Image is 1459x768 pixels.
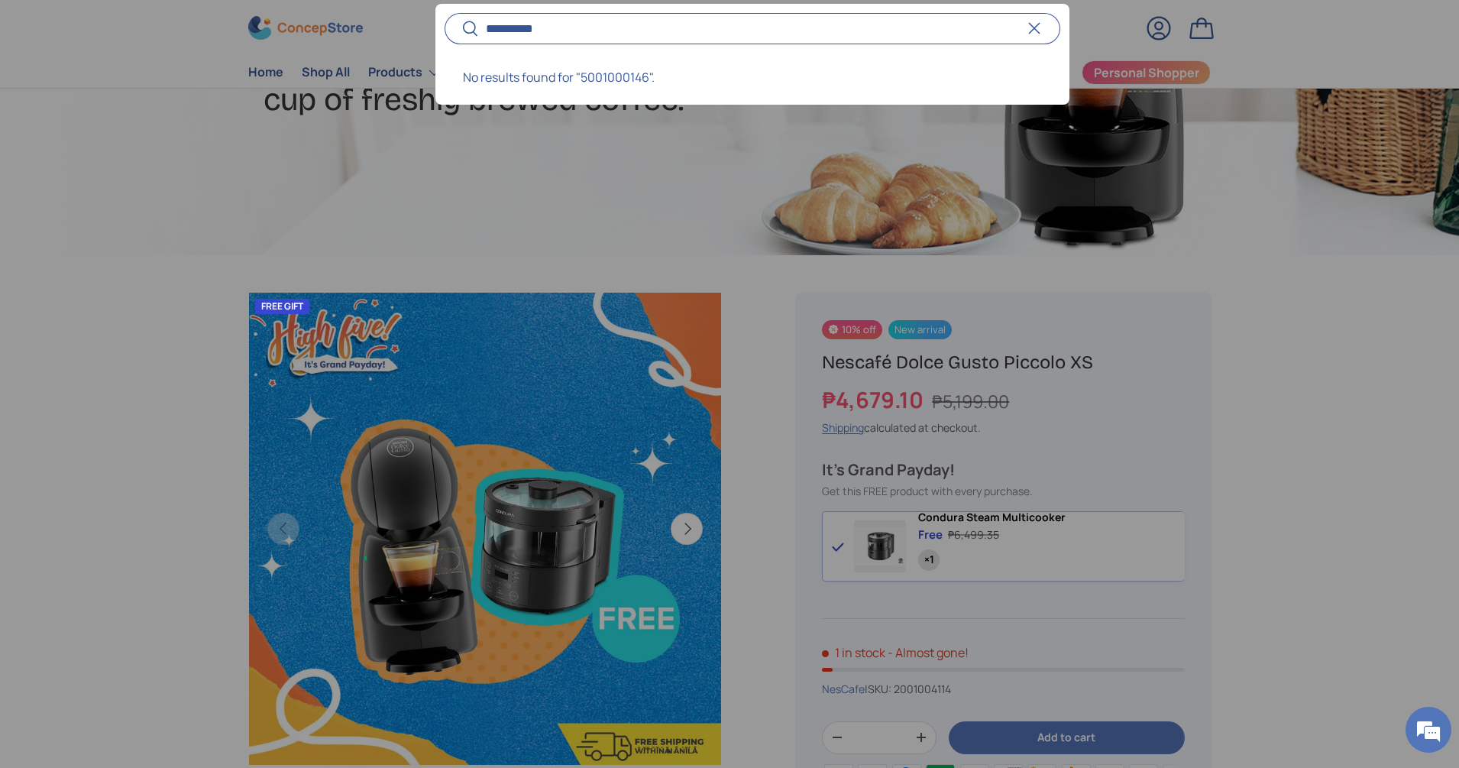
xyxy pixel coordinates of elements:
div: Minimize live chat window [251,8,287,44]
div: No results found for "5001000146". [435,56,1069,105]
span: We're online! [89,193,211,347]
div: FREE GIFT [255,299,309,314]
textarea: Type your message and hit 'Enter' [8,417,291,471]
div: Chat with us now [79,86,257,105]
